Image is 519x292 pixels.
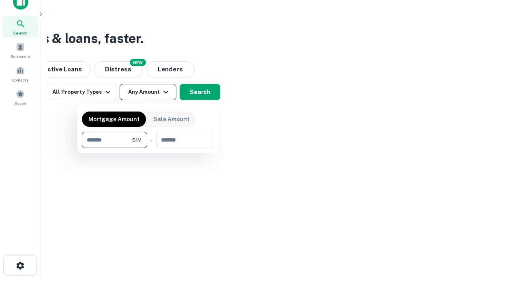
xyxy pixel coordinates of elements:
span: $1M [132,136,142,144]
p: Mortgage Amount [88,115,139,124]
p: Sale Amount [153,115,189,124]
iframe: Chat Widget [478,227,519,266]
div: - [150,132,153,148]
